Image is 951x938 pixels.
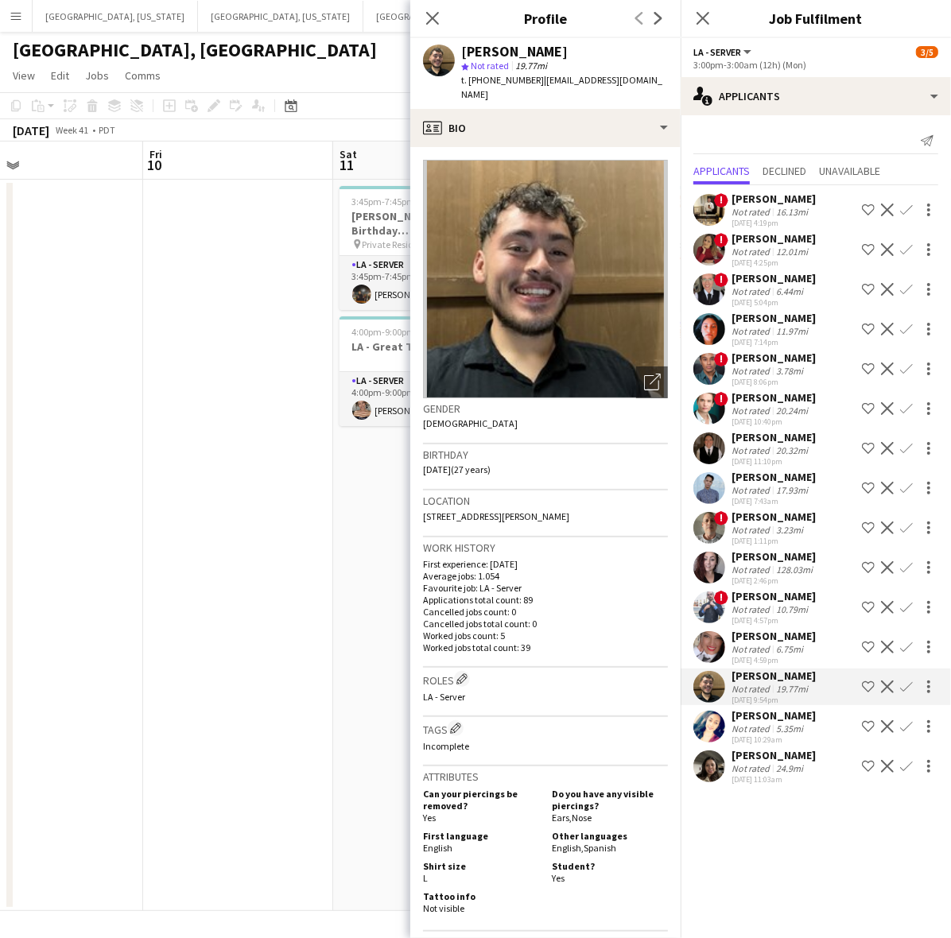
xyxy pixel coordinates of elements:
p: Average jobs: 1.054 [423,570,668,582]
div: PDT [99,124,115,136]
div: 16.13mi [773,206,811,218]
span: Not rated [471,60,509,72]
span: Nose [572,812,592,824]
div: [DATE] 7:14pm [732,337,816,347]
div: 10.79mi [773,603,811,615]
div: 6.44mi [773,285,806,297]
div: [PERSON_NAME] [732,510,816,524]
a: Comms [118,65,167,86]
div: [DATE] 9:54pm [732,695,816,705]
span: Sat [340,147,357,161]
div: [PERSON_NAME] [461,45,568,59]
div: Not rated [732,325,773,337]
h3: Job Fulfilment [681,8,951,29]
span: Week 41 [52,124,92,136]
span: Edit [51,68,69,83]
span: Not visible [423,902,464,914]
div: Bio [410,109,681,147]
h3: [PERSON_NAME] 40th Birthday [DEMOGRAPHIC_DATA] [340,209,518,238]
h3: Work history [423,541,668,555]
div: [PERSON_NAME] [732,351,816,365]
div: [PERSON_NAME] [732,271,816,285]
div: 6.75mi [773,643,806,655]
h3: LA - Great Taste [DATE] [340,339,518,354]
span: LA - Server [693,46,741,58]
div: 19.77mi [773,683,811,695]
span: L [423,872,428,884]
p: Cancelled jobs count: 0 [423,606,668,618]
p: First experience: [DATE] [423,558,668,570]
span: English [423,842,452,854]
div: [PERSON_NAME] [732,430,816,444]
div: Not rated [732,683,773,695]
div: [DATE] 4:25pm [732,258,816,268]
span: Yes [423,812,436,824]
span: Unavailable [819,165,880,176]
span: [DATE] (27 years) [423,463,491,475]
span: 19.77mi [512,60,550,72]
h5: Tattoo info [423,890,539,902]
span: English , [552,842,584,854]
div: [DATE] 11:10pm [732,456,816,467]
div: [PERSON_NAME] [732,589,816,603]
span: Ears , [552,812,572,824]
button: [GEOGRAPHIC_DATA], [US_STATE] [33,1,198,32]
div: [PERSON_NAME] [732,231,816,246]
div: Not rated [732,723,773,735]
button: [GEOGRAPHIC_DATA], [US_STATE] [363,1,529,32]
p: Worked jobs total count: 39 [423,641,668,653]
div: Open photos pop-in [636,366,668,398]
div: 17.93mi [773,484,811,496]
div: 3:00pm-3:00am (12h) (Mon) [693,59,938,71]
span: Comms [125,68,161,83]
div: 3.23mi [773,524,806,536]
span: 10 [147,156,162,174]
button: [GEOGRAPHIC_DATA], [US_STATE] [198,1,363,32]
div: 11.97mi [773,325,811,337]
span: ! [714,392,728,406]
div: [PERSON_NAME] [732,390,816,405]
a: View [6,65,41,86]
button: LA - Server [693,46,754,58]
app-card-role: LA - Server5A1/14:00pm-9:00pm (5h)[PERSON_NAME] [340,372,518,426]
div: [PERSON_NAME] [732,470,816,484]
div: [DATE] [13,122,49,138]
div: Not rated [732,484,773,496]
div: [DATE] 10:29am [732,735,816,745]
h3: Tags [423,720,668,737]
h5: First language [423,830,539,842]
div: [PERSON_NAME] [732,708,816,723]
h5: Do you have any visible piercings? [552,788,668,812]
div: 20.32mi [773,444,811,456]
h3: Profile [410,8,681,29]
div: Not rated [732,762,773,774]
div: 24.9mi [773,762,806,774]
span: [STREET_ADDRESS][PERSON_NAME] [423,510,569,522]
h3: Gender [423,401,668,416]
span: ! [714,511,728,525]
div: [PERSON_NAME] [732,748,816,762]
div: Not rated [732,603,773,615]
span: ! [714,233,728,247]
span: [DEMOGRAPHIC_DATA] [423,417,518,429]
div: [DATE] 2:46pm [732,576,816,586]
div: [PERSON_NAME] [732,192,816,206]
div: [PERSON_NAME] [732,629,816,643]
app-job-card: 3:45pm-7:45pm (4h)1/1[PERSON_NAME] 40th Birthday [DEMOGRAPHIC_DATA] Private Residence1 RoleLA - S... [340,186,518,310]
span: Fri [149,147,162,161]
app-job-card: 4:00pm-9:00pm (5h)1/1LA - Great Taste [DATE]1 RoleLA - Server5A1/14:00pm-9:00pm (5h)[PERSON_NAME] [340,316,518,426]
h3: Roles [423,671,668,688]
span: Private Residence [363,238,434,250]
a: Jobs [79,65,115,86]
h5: Shirt size [423,860,539,872]
h3: Location [423,494,668,508]
div: Not rated [732,246,773,258]
app-card-role: LA - Server3A1/13:45pm-7:45pm (4h)[PERSON_NAME] [340,256,518,310]
div: [PERSON_NAME] [732,311,816,325]
span: 3:45pm-7:45pm (4h) [352,196,434,207]
p: Favourite job: LA - Server [423,582,668,594]
p: Worked jobs count: 5 [423,630,668,641]
div: [DATE] 4:57pm [732,615,816,626]
div: Not rated [732,643,773,655]
span: t. [PHONE_NUMBER] [461,74,544,86]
